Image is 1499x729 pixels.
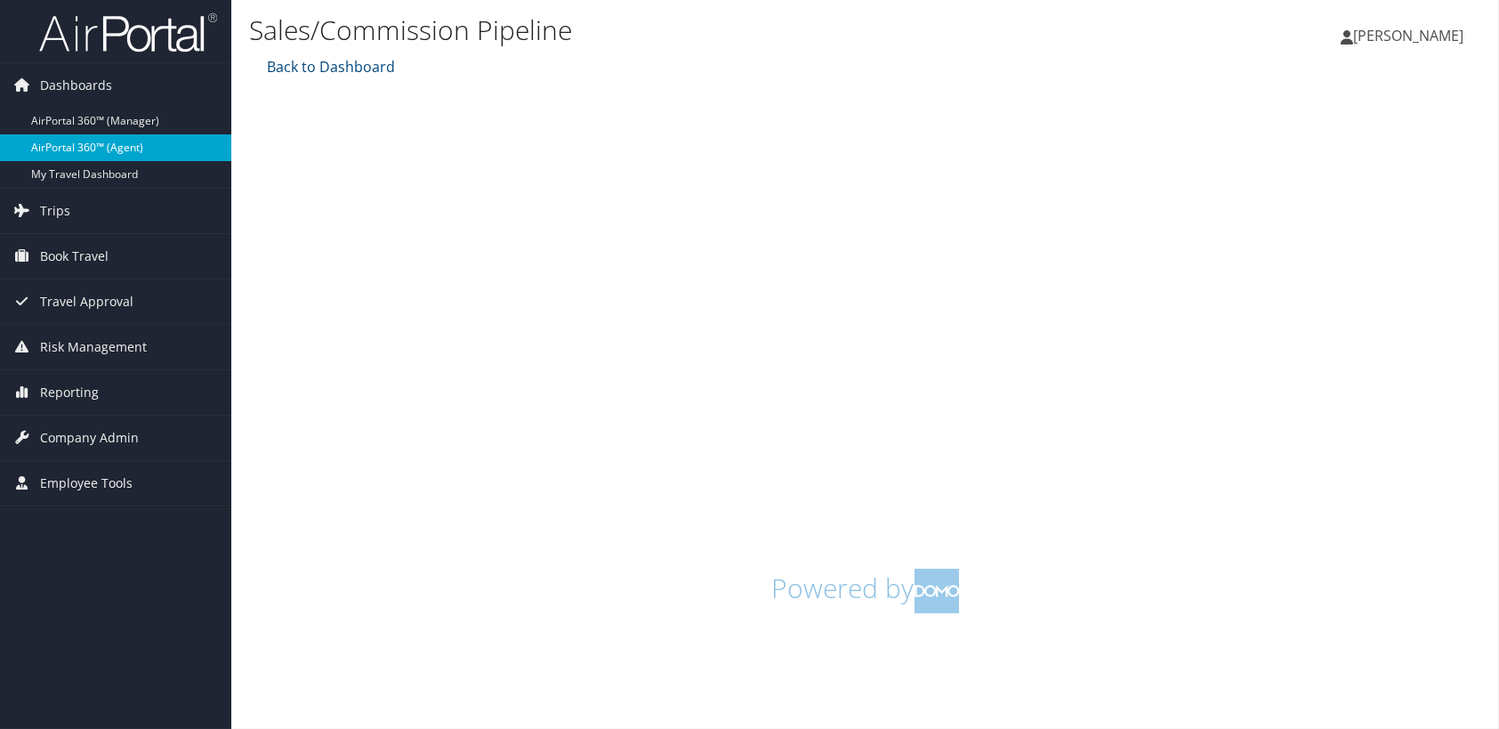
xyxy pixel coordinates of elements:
span: Risk Management [40,325,147,369]
h1: Powered by [262,569,1468,613]
h1: Sales/Commission Pipeline [249,12,1070,49]
span: Travel Approval [40,279,133,324]
span: Employee Tools [40,461,133,506]
a: [PERSON_NAME] [1341,9,1481,62]
a: Back to Dashboard [262,57,395,77]
img: airportal-logo.png [39,12,217,53]
span: Company Admin [40,416,139,460]
span: Dashboards [40,63,112,108]
span: Trips [40,189,70,233]
span: Reporting [40,370,99,415]
img: domo-logo.png [915,569,959,613]
span: [PERSON_NAME] [1353,26,1463,45]
span: Book Travel [40,234,109,279]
